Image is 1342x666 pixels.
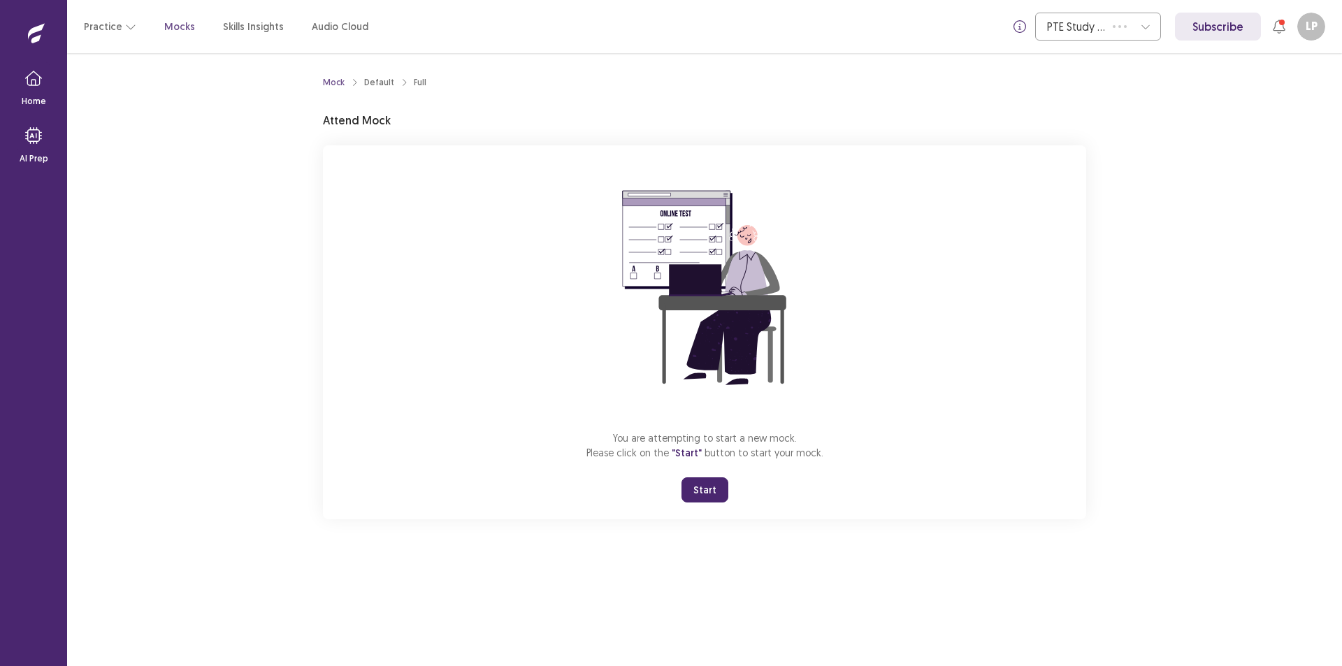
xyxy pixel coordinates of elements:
[681,477,728,502] button: Start
[84,14,136,39] button: Practice
[1007,14,1032,39] button: info
[1047,13,1106,40] div: PTE Study Centre
[323,112,391,129] p: Attend Mock
[364,76,394,89] div: Default
[1175,13,1261,41] a: Subscribe
[312,20,368,34] a: Audio Cloud
[323,76,426,89] nav: breadcrumb
[672,447,702,459] span: "Start"
[586,430,823,461] p: You are attempting to start a new mock. Please click on the button to start your mock.
[579,162,830,414] img: attend-mock
[22,95,46,108] p: Home
[164,20,195,34] a: Mocks
[1297,13,1325,41] button: LP
[223,20,284,34] a: Skills Insights
[414,76,426,89] div: Full
[323,76,345,89] a: Mock
[20,152,48,165] p: AI Prep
